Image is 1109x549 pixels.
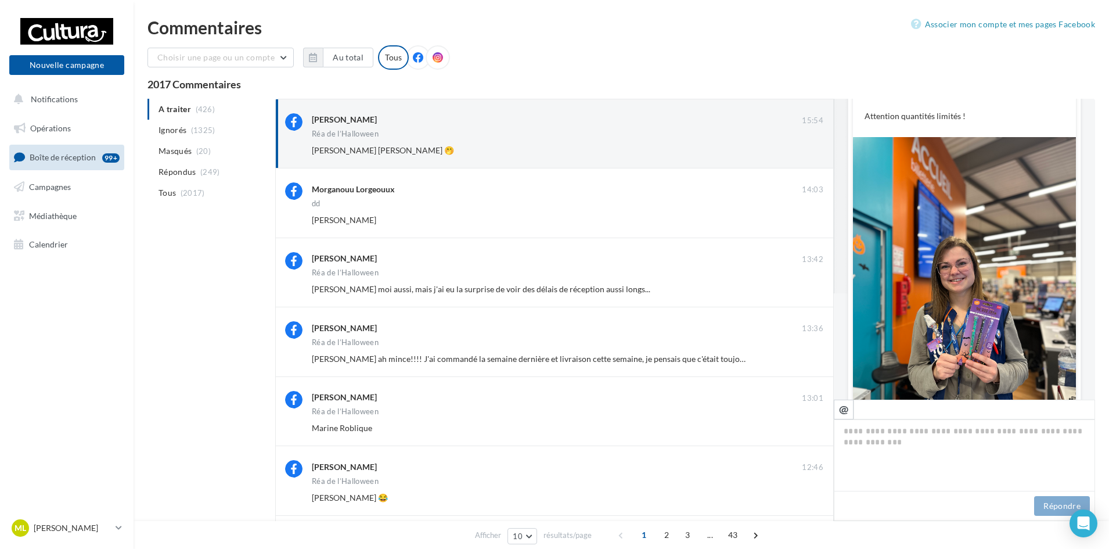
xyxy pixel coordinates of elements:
[312,253,377,264] div: [PERSON_NAME]
[29,210,77,220] span: Médiathèque
[9,55,124,75] button: Nouvelle campagne
[657,526,676,544] span: 2
[29,182,71,192] span: Campagnes
[303,48,373,67] button: Au total
[7,87,122,112] button: Notifications
[802,393,823,404] span: 13:01
[31,94,78,104] span: Notifications
[147,19,1095,36] div: Commentaires
[7,116,127,141] a: Opérations
[7,232,127,257] a: Calendrier
[181,188,205,198] span: (2017)
[102,153,120,163] div: 99+
[1034,496,1090,516] button: Répondre
[802,462,823,473] span: 12:46
[200,167,220,177] span: (249)
[15,522,26,534] span: ML
[30,152,96,162] span: Boîte de réception
[157,52,275,62] span: Choisir une page ou un compte
[323,48,373,67] button: Au total
[34,522,111,534] p: [PERSON_NAME]
[7,145,127,170] a: Boîte de réception99+
[9,517,124,539] a: ML [PERSON_NAME]
[312,284,650,294] span: [PERSON_NAME] moi aussi, mais j'ai eu la surprise de voir des délais de réception aussi longs...
[159,124,186,136] span: Ignorés
[312,269,379,277] div: Réa de l’Halloween
[147,79,1095,89] div: 2017 Commentaires
[159,166,196,178] span: Répondus
[312,392,377,403] div: [PERSON_NAME]
[678,526,697,544] span: 3
[29,239,68,249] span: Calendrier
[839,404,849,414] i: @
[312,423,372,433] span: Marine Roblique
[312,184,395,195] div: Morganouu Lorgeouux
[147,48,294,67] button: Choisir une page ou un compte
[312,215,376,225] span: [PERSON_NAME]
[312,354,867,364] span: [PERSON_NAME] ah mince!!!! J'ai commandé la semaine dernière et livraison cette semaine, je pensa...
[802,185,823,195] span: 14:03
[312,478,379,485] div: Réa de l’Halloween
[312,322,377,334] div: [PERSON_NAME]
[312,493,388,503] span: [PERSON_NAME] 😂
[312,145,454,155] span: [PERSON_NAME] [PERSON_NAME] 🤭
[802,324,823,334] span: 13:36
[911,17,1095,31] a: Associer mon compte et mes pages Facebook
[312,200,321,207] div: dd
[701,526,719,544] span: ...
[312,130,379,138] div: Réa de l’Halloween
[507,528,537,544] button: 10
[802,254,823,265] span: 13:42
[802,116,823,126] span: 15:54
[196,146,211,156] span: (20)
[475,530,501,541] span: Afficher
[7,175,127,199] a: Campagnes
[30,123,71,133] span: Opérations
[159,187,176,199] span: Tous
[7,204,127,228] a: Médiathèque
[635,526,653,544] span: 1
[513,532,523,541] span: 10
[1070,509,1097,537] div: Open Intercom Messenger
[312,339,379,346] div: Réa de l’Halloween
[543,530,592,541] span: résultats/page
[312,461,377,473] div: [PERSON_NAME]
[378,45,409,70] div: Tous
[312,114,377,125] div: [PERSON_NAME]
[159,145,192,157] span: Masqués
[312,408,379,415] div: Réa de l’Halloween
[191,125,215,135] span: (1325)
[723,526,743,544] span: 43
[834,400,854,419] button: @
